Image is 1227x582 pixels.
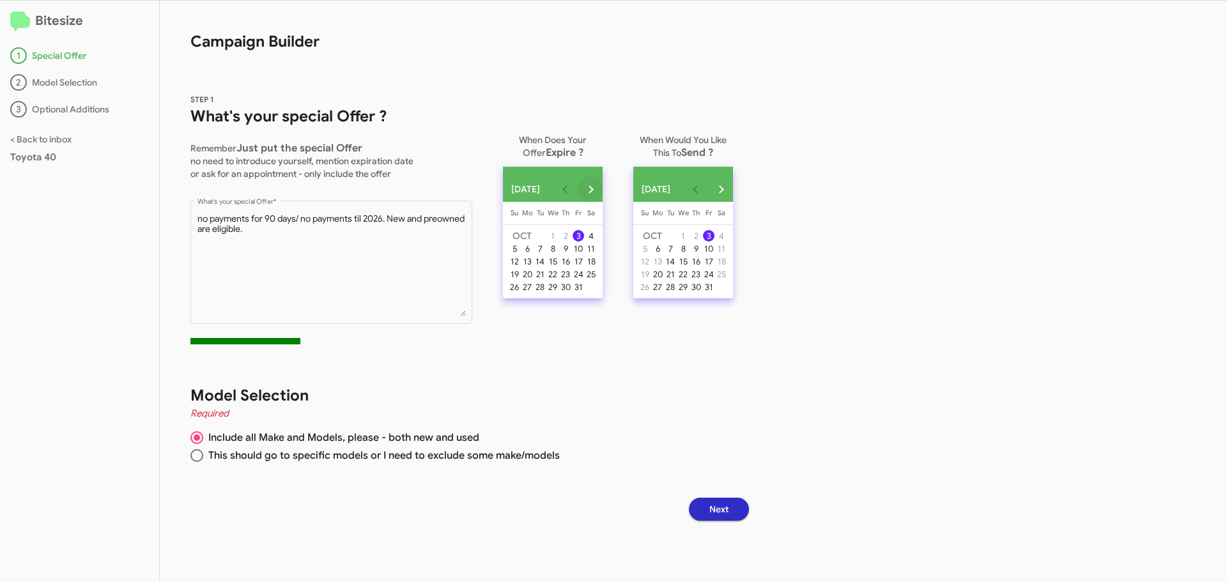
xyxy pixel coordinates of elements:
[572,255,585,268] button: October 17, 2025
[573,281,584,293] div: 31
[690,230,702,241] div: 2
[677,280,690,293] button: October 29, 2025
[578,176,603,202] button: Next month
[10,74,27,91] div: 2
[703,268,714,280] div: 24
[703,243,714,254] div: 10
[560,230,571,241] div: 2
[511,208,518,217] span: Su
[547,243,559,254] div: 8
[689,498,749,521] button: Next
[585,230,597,241] div: 4
[509,281,520,293] div: 26
[573,268,584,280] div: 24
[690,281,702,293] div: 30
[642,178,670,201] span: [DATE]
[677,281,689,293] div: 29
[534,268,546,280] div: 21
[10,74,149,91] div: Model Selection
[677,243,689,254] div: 8
[708,176,734,202] button: Next month
[651,280,664,293] button: October 27, 2025
[683,176,708,202] button: Previous month
[10,11,149,32] h2: Bitesize
[521,281,533,293] div: 27
[703,281,714,293] div: 31
[534,256,546,267] div: 14
[511,178,540,201] span: [DATE]
[702,242,715,255] button: October 10, 2025
[716,243,727,254] div: 11
[638,255,651,268] button: October 12, 2025
[190,406,723,421] h4: Required
[652,208,663,217] span: Mo
[633,176,683,202] button: Choose month and year
[702,280,715,293] button: October 31, 2025
[690,255,702,268] button: October 16, 2025
[508,280,521,293] button: October 26, 2025
[664,268,677,280] button: October 21, 2025
[641,208,649,217] span: Su
[585,255,598,268] button: October 18, 2025
[573,230,584,241] div: 3
[652,256,663,267] div: 13
[706,208,712,217] span: Fr
[546,280,559,293] button: October 29, 2025
[639,256,651,267] div: 12
[638,280,651,293] button: October 26, 2025
[546,146,583,159] span: Expire ?
[575,208,582,217] span: Fr
[10,47,149,64] div: Special Offer
[190,95,214,104] span: STEP 1
[521,255,534,268] button: October 13, 2025
[508,268,521,280] button: October 19, 2025
[534,255,546,268] button: October 14, 2025
[559,280,572,293] button: October 30, 2025
[638,242,651,255] button: October 5, 2025
[560,243,571,254] div: 9
[677,255,690,268] button: October 15, 2025
[546,255,559,268] button: October 15, 2025
[677,229,690,242] button: October 1, 2025
[10,101,27,118] div: 3
[503,128,603,159] p: When Does Your Offer
[10,101,149,118] div: Optional Additions
[638,229,677,242] td: OCT
[716,268,727,280] div: 25
[10,151,149,164] div: Toyota 40
[639,281,651,293] div: 26
[521,280,534,293] button: October 27, 2025
[508,255,521,268] button: October 12, 2025
[702,268,715,280] button: October 24, 2025
[160,1,754,52] h1: Campaign Builder
[572,280,585,293] button: October 31, 2025
[585,242,598,255] button: October 11, 2025
[509,268,520,280] div: 19
[667,208,674,217] span: Tu
[521,268,533,280] div: 20
[190,137,472,180] p: Remember no need to introduce yourself, mention expiration date or ask for an appointment - only ...
[664,255,677,268] button: October 14, 2025
[715,268,728,280] button: October 25, 2025
[559,255,572,268] button: October 16, 2025
[681,146,713,159] span: Send ?
[709,498,729,521] span: Next
[652,243,663,254] div: 6
[572,242,585,255] button: October 10, 2025
[10,134,72,145] a: < Back to inbox
[560,281,571,293] div: 30
[203,431,479,444] span: Include all Make and Models, please - both new and used
[190,385,723,406] h1: Model Selection
[677,230,689,241] div: 1
[664,242,677,255] button: October 7, 2025
[664,280,677,293] button: October 28, 2025
[677,242,690,255] button: October 8, 2025
[552,176,578,202] button: Previous month
[665,268,676,280] div: 21
[534,242,546,255] button: October 7, 2025
[587,208,595,217] span: Sa
[715,255,728,268] button: October 18, 2025
[534,243,546,254] div: 7
[10,47,27,64] div: 1
[677,256,689,267] div: 15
